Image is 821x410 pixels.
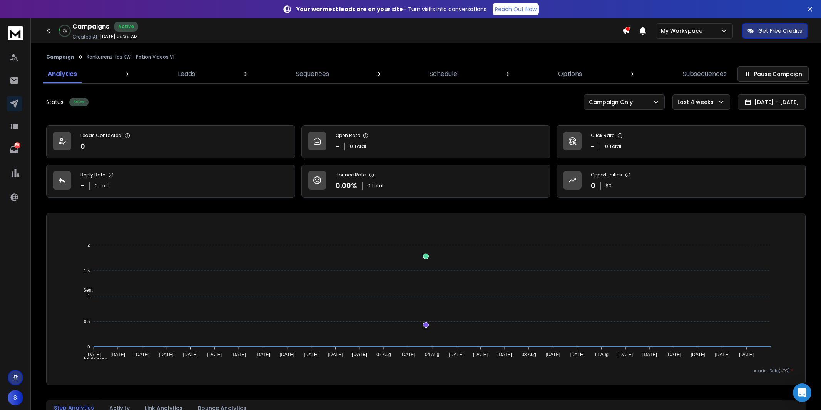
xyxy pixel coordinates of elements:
span: Total Opens [77,356,108,361]
tspan: [DATE] [86,352,101,357]
h1: Campaigns [72,22,109,31]
p: 0.00 % [336,180,357,191]
p: Campaign Only [589,98,636,106]
button: Pause Campaign [737,66,809,82]
p: Sequences [296,69,329,79]
button: S [8,390,23,405]
p: 0 Total [350,143,366,150]
a: Reply Rate-0 Total [46,165,295,198]
p: Open Rate [336,133,360,139]
tspan: 0.5 [84,319,90,324]
p: 0 Total [367,183,383,189]
button: Campaign [46,54,74,60]
p: 0 Total [95,183,111,189]
tspan: [DATE] [497,352,512,357]
tspan: [DATE] [159,352,174,357]
p: Bounce Rate [336,172,366,178]
p: – Turn visits into conversations [296,5,487,13]
tspan: [DATE] [546,352,560,357]
a: Leads [173,65,200,83]
tspan: 1 [87,294,90,298]
tspan: 11 Aug [594,352,609,357]
tspan: [DATE] [352,352,367,357]
tspan: [DATE] [280,352,294,357]
tspan: [DATE] [110,352,125,357]
tspan: [DATE] [401,352,415,357]
p: - [591,141,595,152]
p: Reach Out Now [495,5,537,13]
p: Leads Contacted [80,133,122,139]
a: Leads Contacted0 [46,125,295,158]
p: Status: [46,98,65,106]
p: Leads [178,69,195,79]
a: Reach Out Now [493,3,539,15]
tspan: [DATE] [304,352,319,357]
p: Opportunities [591,172,622,178]
p: x-axis : Date(UTC) [59,368,793,374]
p: Schedule [430,69,457,79]
img: logo [8,26,23,40]
tspan: [DATE] [691,352,706,357]
a: Subsequences [678,65,731,83]
tspan: 2 [87,243,90,247]
tspan: [DATE] [570,352,585,357]
a: Click Rate-0 Total [557,125,806,158]
strong: Your warmest leads are on your site [296,5,403,13]
div: Active [69,98,89,106]
p: 6 % [63,29,67,33]
tspan: [DATE] [739,352,754,357]
tspan: 0 [87,344,90,349]
a: 58 [7,142,22,158]
tspan: [DATE] [231,352,246,357]
p: Konkurrenz-los KW - Potion Videos V1 [87,54,174,60]
tspan: [DATE] [618,352,633,357]
div: Open Intercom Messenger [793,383,811,402]
a: Analytics [43,65,82,83]
tspan: [DATE] [183,352,197,357]
tspan: [DATE] [328,352,343,357]
p: Click Rate [591,133,614,139]
a: Opportunities0$0 [557,165,806,198]
tspan: 04 Aug [425,352,439,357]
p: Last 4 weeks [677,98,717,106]
tspan: 1.5 [84,268,90,273]
a: Sequences [291,65,334,83]
p: 0 [80,141,85,152]
a: Schedule [425,65,462,83]
tspan: [DATE] [642,352,657,357]
tspan: [DATE] [135,352,149,357]
p: 58 [14,142,20,148]
tspan: [DATE] [449,352,464,357]
p: [DATE] 09:39 AM [100,34,138,40]
div: Active [114,22,138,32]
tspan: [DATE] [667,352,681,357]
tspan: [DATE] [473,352,488,357]
p: - [80,180,85,191]
tspan: [DATE] [256,352,270,357]
p: Created At: [72,34,99,40]
p: My Workspace [661,27,706,35]
p: 0 Total [605,143,621,150]
p: Subsequences [683,69,727,79]
p: $ 0 [605,183,612,189]
tspan: 08 Aug [522,352,536,357]
p: Options [558,69,582,79]
p: 0 [591,180,595,191]
a: Open Rate-0 Total [301,125,550,158]
a: Options [553,65,587,83]
p: - [336,141,340,152]
tspan: [DATE] [715,352,730,357]
p: Get Free Credits [758,27,802,35]
a: Bounce Rate0.00%0 Total [301,165,550,198]
span: Sent [77,287,93,293]
p: Analytics [48,69,77,79]
button: [DATE] - [DATE] [738,94,806,110]
tspan: 02 Aug [376,352,391,357]
button: Get Free Credits [742,23,808,39]
p: Reply Rate [80,172,105,178]
tspan: [DATE] [207,352,222,357]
